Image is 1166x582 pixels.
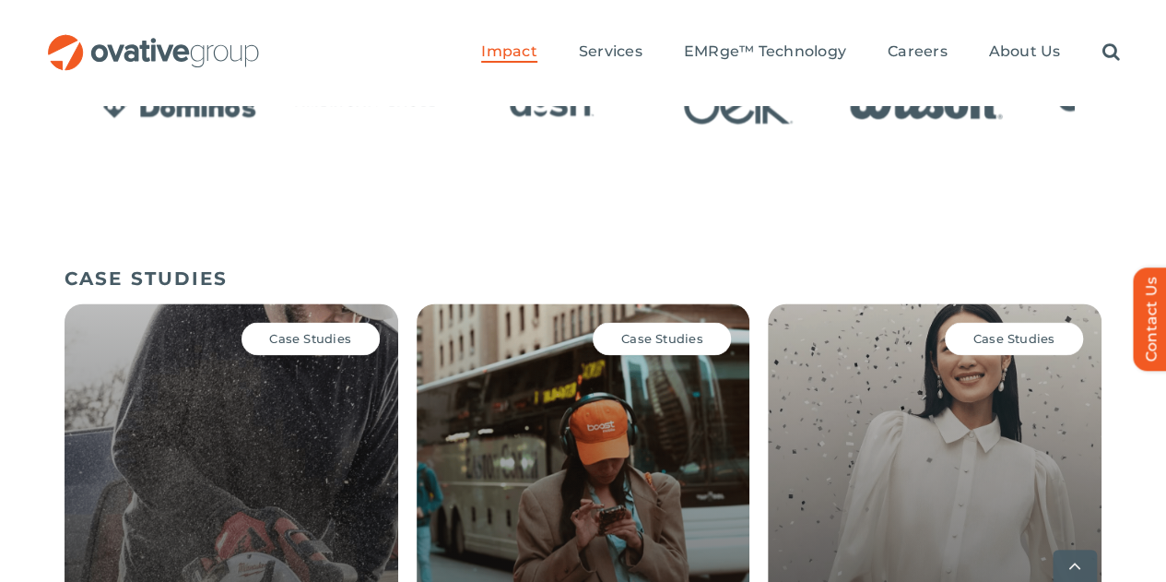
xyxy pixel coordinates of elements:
[888,42,948,63] a: Careers
[988,42,1060,61] span: About Us
[481,42,536,61] span: Impact
[684,42,846,63] a: EMRge™ Technology
[579,42,642,63] a: Services
[481,23,1119,82] nav: Menu
[481,42,536,63] a: Impact
[684,42,846,61] span: EMRge™ Technology
[579,42,642,61] span: Services
[1101,42,1119,63] a: Search
[65,267,1101,290] h5: CASE STUDIES
[888,42,948,61] span: Careers
[46,32,261,50] a: OG_Full_horizontal_RGB
[988,42,1060,63] a: About Us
